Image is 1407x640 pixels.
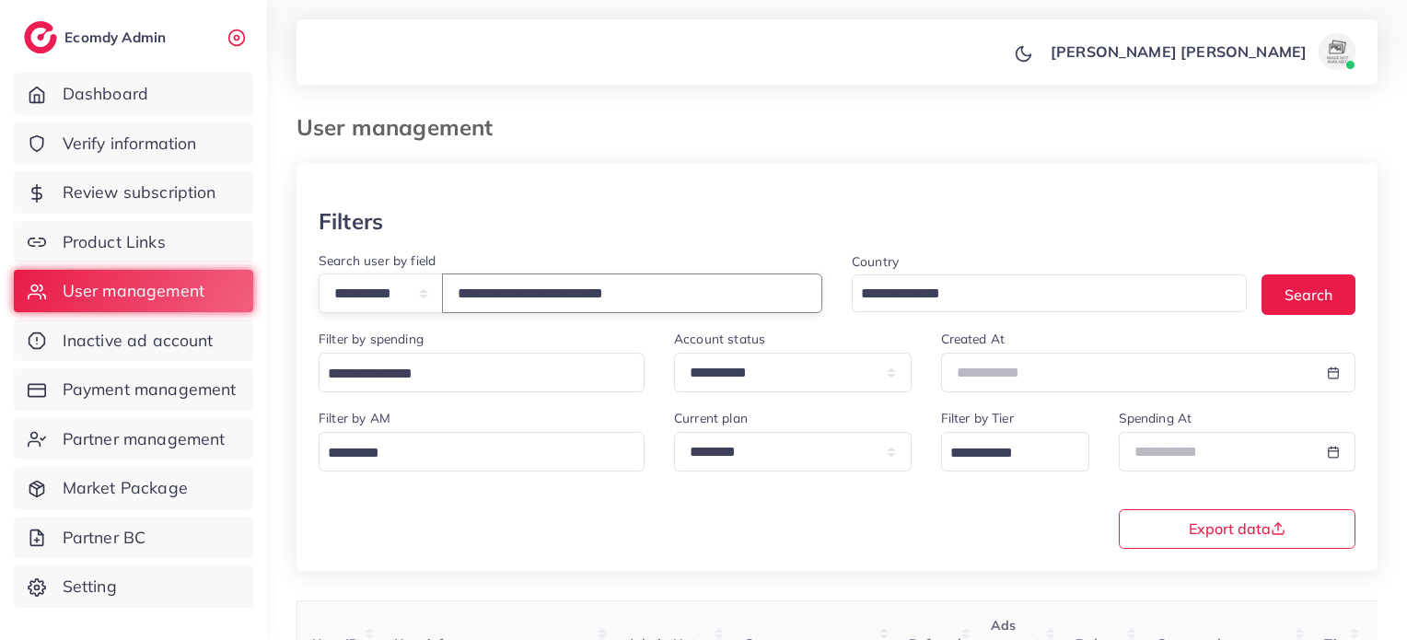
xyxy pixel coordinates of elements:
[63,180,216,204] span: Review subscription
[319,251,436,270] label: Search user by field
[1051,41,1307,63] p: [PERSON_NAME] [PERSON_NAME]
[297,114,507,141] h3: User management
[1319,33,1355,70] img: avatar
[852,252,899,271] label: Country
[14,517,253,559] a: Partner BC
[63,427,226,451] span: Partner management
[321,439,621,468] input: Search for option
[14,467,253,509] a: Market Package
[1041,33,1363,70] a: [PERSON_NAME] [PERSON_NAME]avatar
[63,132,197,156] span: Verify information
[944,439,1065,468] input: Search for option
[63,230,166,254] span: Product Links
[855,280,1223,308] input: Search for option
[1262,274,1355,314] button: Search
[63,476,188,500] span: Market Package
[14,270,253,312] a: User management
[14,73,253,115] a: Dashboard
[674,330,765,348] label: Account status
[1119,509,1356,549] button: Export data
[941,330,1006,348] label: Created At
[24,21,170,53] a: logoEcomdy Admin
[852,274,1247,312] div: Search for option
[14,368,253,411] a: Payment management
[319,432,645,471] div: Search for option
[14,418,253,460] a: Partner management
[63,329,214,353] span: Inactive ad account
[319,330,424,348] label: Filter by spending
[14,320,253,362] a: Inactive ad account
[1119,409,1192,427] label: Spending At
[64,29,170,46] h2: Ecomdy Admin
[63,82,148,106] span: Dashboard
[63,575,117,599] span: Setting
[14,221,253,263] a: Product Links
[319,208,383,235] h3: Filters
[674,409,748,427] label: Current plan
[63,279,204,303] span: User management
[319,409,390,427] label: Filter by AM
[319,353,645,392] div: Search for option
[14,565,253,608] a: Setting
[14,171,253,214] a: Review subscription
[63,526,146,550] span: Partner BC
[941,432,1089,471] div: Search for option
[941,409,1014,427] label: Filter by Tier
[63,378,237,401] span: Payment management
[321,360,621,389] input: Search for option
[24,21,57,53] img: logo
[1189,521,1285,536] span: Export data
[14,122,253,165] a: Verify information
